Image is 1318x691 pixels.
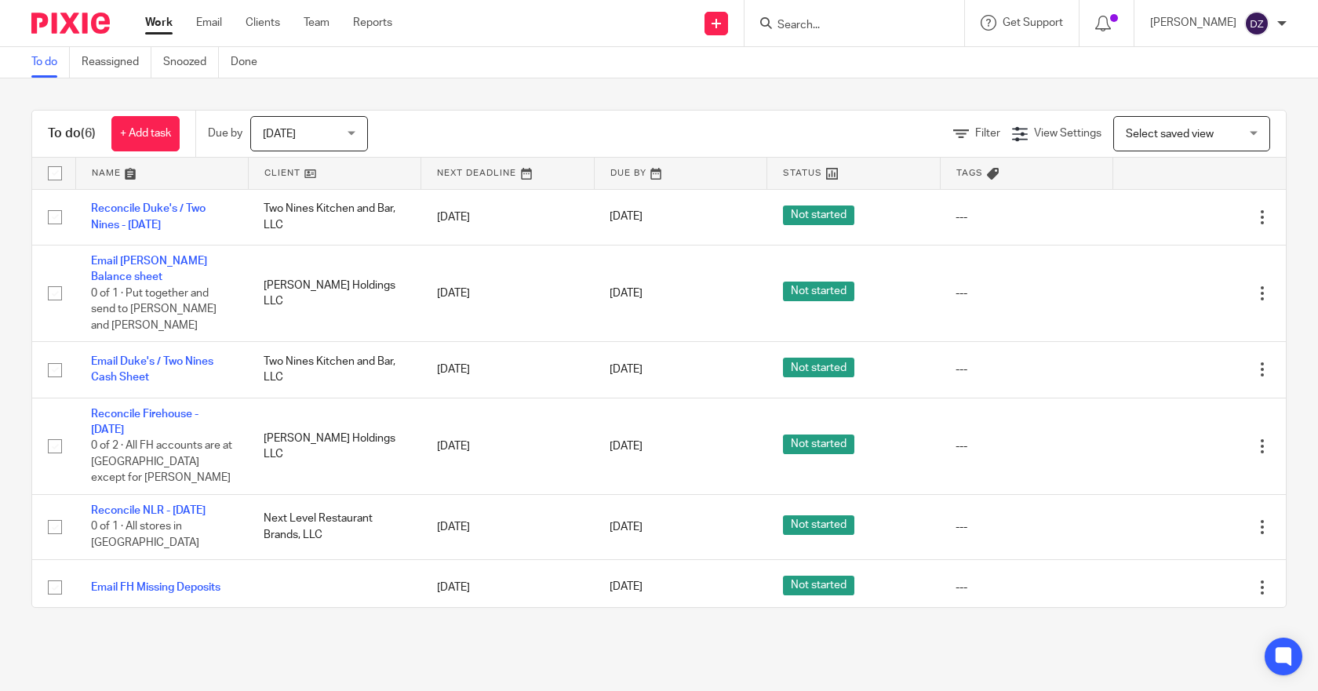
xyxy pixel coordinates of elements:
[783,576,854,595] span: Not started
[610,522,643,533] span: [DATE]
[421,189,594,245] td: [DATE]
[163,47,219,78] a: Snoozed
[956,438,1097,454] div: ---
[91,409,198,435] a: Reconcile Firehouse - [DATE]
[304,15,329,31] a: Team
[783,282,854,301] span: Not started
[421,398,594,494] td: [DATE]
[31,47,70,78] a: To do
[783,515,854,535] span: Not started
[421,342,594,398] td: [DATE]
[1003,17,1063,28] span: Get Support
[91,356,213,383] a: Email Duke's / Two Nines Cash Sheet
[1034,128,1101,139] span: View Settings
[91,522,199,549] span: 0 of 1 · All stores in [GEOGRAPHIC_DATA]
[91,288,217,331] span: 0 of 1 · Put together and send to [PERSON_NAME] and [PERSON_NAME]
[196,15,222,31] a: Email
[111,116,180,151] a: + Add task
[248,245,421,341] td: [PERSON_NAME] Holdings LLC
[610,288,643,299] span: [DATE]
[91,256,207,282] a: Email [PERSON_NAME] Balance sheet
[91,203,206,230] a: Reconcile Duke's / Two Nines - [DATE]
[610,441,643,452] span: [DATE]
[956,209,1097,225] div: ---
[1244,11,1269,36] img: svg%3E
[421,559,594,615] td: [DATE]
[975,128,1000,139] span: Filter
[783,358,854,377] span: Not started
[48,125,96,142] h1: To do
[610,582,643,593] span: [DATE]
[248,495,421,559] td: Next Level Restaurant Brands, LLC
[31,13,110,34] img: Pixie
[783,205,854,225] span: Not started
[956,285,1097,301] div: ---
[246,15,280,31] a: Clients
[208,125,242,141] p: Due by
[956,169,983,177] span: Tags
[956,580,1097,595] div: ---
[91,441,232,484] span: 0 of 2 · All FH accounts are at [GEOGRAPHIC_DATA] except for [PERSON_NAME]
[776,19,917,33] input: Search
[1126,129,1214,140] span: Select saved view
[353,15,392,31] a: Reports
[1150,15,1236,31] p: [PERSON_NAME]
[783,435,854,454] span: Not started
[82,47,151,78] a: Reassigned
[248,189,421,245] td: Two Nines Kitchen and Bar, LLC
[263,129,296,140] span: [DATE]
[91,582,220,593] a: Email FH Missing Deposits
[91,505,206,516] a: Reconcile NLR - [DATE]
[421,245,594,341] td: [DATE]
[956,362,1097,377] div: ---
[145,15,173,31] a: Work
[81,127,96,140] span: (6)
[421,495,594,559] td: [DATE]
[610,364,643,375] span: [DATE]
[248,398,421,494] td: [PERSON_NAME] Holdings LLC
[248,342,421,398] td: Two Nines Kitchen and Bar, LLC
[610,212,643,223] span: [DATE]
[231,47,269,78] a: Done
[956,519,1097,535] div: ---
